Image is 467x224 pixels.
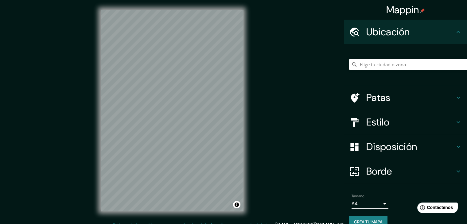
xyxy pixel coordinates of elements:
font: Patas [366,91,391,104]
font: Mappin [386,3,419,16]
font: Borde [366,165,392,178]
div: Patas [344,85,467,110]
div: Estilo [344,110,467,134]
button: Activar o desactivar atribución [233,201,240,208]
font: Estilo [366,116,389,129]
font: A4 [352,200,358,207]
font: Disposición [366,140,417,153]
input: Elige tu ciudad o zona [349,59,467,70]
div: Borde [344,159,467,183]
canvas: Mapa [101,10,243,211]
div: Ubicación [344,20,467,44]
iframe: Lanzador de widgets de ayuda [412,200,460,217]
div: A4 [352,199,388,209]
font: Tamaño [352,194,364,199]
font: Ubicación [366,25,410,38]
div: Disposición [344,134,467,159]
img: pin-icon.png [420,8,425,13]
